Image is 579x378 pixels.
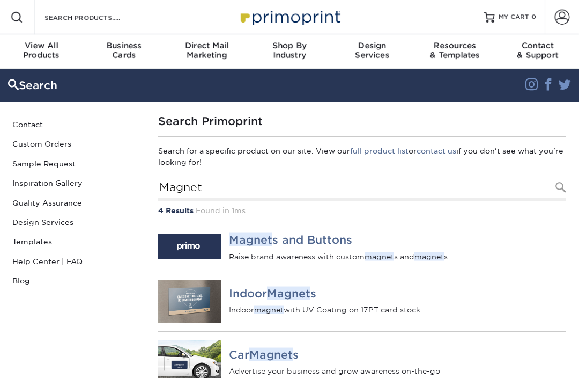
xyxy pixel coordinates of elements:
div: Marketing [166,41,248,60]
div: Industry [248,41,331,60]
input: Search Products... [158,176,566,201]
a: Resources& Templates [413,34,496,69]
span: Business [83,41,165,50]
a: Direct MailMarketing [166,34,248,69]
span: Shop By [248,41,331,50]
em: Magnet [229,233,272,246]
div: Services [331,41,413,60]
span: MY CART [499,13,529,22]
div: Cards [83,41,165,60]
h4: s and Buttons [229,234,566,246]
em: magnet [365,252,394,260]
em: Magnet [249,347,293,361]
img: Primoprint [236,5,343,28]
a: Contact [8,115,137,134]
span: Contact [496,41,579,50]
img: Magnets and Buttons [158,234,221,259]
span: Found in 1ms [196,206,246,215]
a: Indoor Magnets IndoorMagnets Indoormagnetwith UV Coating on 17PT card stock [158,271,566,332]
strong: 4 Results [158,206,194,215]
input: SEARCH PRODUCTS..... [43,11,148,24]
p: Advertise your business and grow awareness on-the-go [229,366,566,376]
a: Help Center | FAQ [8,252,137,271]
p: Raise brand awareness with custom s and s [229,251,566,261]
p: Indoor with UV Coating on 17PT card stock [229,304,566,315]
a: Contact& Support [496,34,579,69]
a: full product list [350,147,409,155]
a: BusinessCards [83,34,165,69]
a: contact us [417,147,456,155]
a: Magnets and Buttons Magnets and Buttons Raise brand awareness with custommagnets andmagnets [158,225,566,271]
h1: Search Primoprint [158,115,566,128]
a: DesignServices [331,34,413,69]
a: Design Services [8,213,137,232]
a: Sample Request [8,154,137,173]
span: Direct Mail [166,41,248,50]
em: magnet [254,306,284,314]
span: 0 [531,13,536,21]
em: magnet [414,252,444,260]
span: Design [331,41,413,50]
h4: Car s [229,348,566,361]
a: Shop ByIndustry [248,34,331,69]
p: Search for a specific product on our site. View our or if you don't see what you're looking for! [158,146,566,168]
a: Blog [8,271,137,290]
h4: Indoor s [229,287,566,300]
span: Resources [413,41,496,50]
em: Magnet [267,287,310,300]
div: & Templates [413,41,496,60]
a: Quality Assurance [8,193,137,213]
a: Custom Orders [8,134,137,154]
a: Inspiration Gallery [8,173,137,193]
img: Indoor Magnets [158,280,221,323]
div: & Support [496,41,579,60]
a: Templates [8,232,137,251]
